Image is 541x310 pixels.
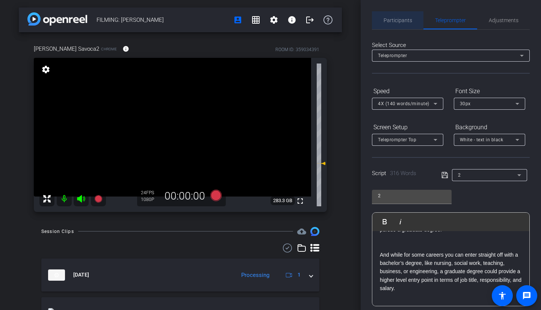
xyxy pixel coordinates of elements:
span: [PERSON_NAME] Savoca2 [34,45,99,53]
button: Italic (Ctrl+I) [393,214,408,229]
span: 283.3 GB [270,196,295,205]
div: Select Source [372,41,530,50]
span: 30px [460,101,471,106]
button: Bold (Ctrl+B) [378,214,392,229]
div: Speed [372,85,443,98]
div: Screen Setup [372,121,443,134]
mat-icon: message [522,291,531,300]
mat-icon: settings [41,65,51,74]
span: Teleprompter [435,18,466,23]
span: 2 [458,172,461,178]
div: Session Clips [41,228,74,235]
mat-icon: cloud_upload [297,227,306,236]
span: Chrome [101,46,117,52]
span: 4X (140 words/minute) [378,101,429,106]
span: Destinations for your clips [297,227,306,236]
img: app-logo [27,12,87,26]
span: Participants [384,18,412,23]
p: And while for some careers you can enter straight off with a bachelor’s degree, like nursing, soc... [380,251,522,293]
mat-icon: accessibility [498,291,507,300]
img: Session clips [310,227,319,236]
span: Teleprompter [378,53,407,58]
div: 00:00:00 [160,190,210,203]
mat-icon: -8 dB [317,159,326,168]
div: Font Size [454,85,525,98]
mat-expansion-panel-header: thumb-nail[DATE]Processing1 [41,259,319,292]
mat-icon: logout [305,15,314,24]
mat-icon: grid_on [251,15,260,24]
span: Teleprompter Top [378,137,416,142]
div: Background [454,121,525,134]
span: FPS [146,190,154,195]
input: Title [378,191,446,200]
mat-icon: settings [269,15,278,24]
mat-icon: account_box [233,15,242,24]
mat-icon: info [122,45,129,52]
div: Processing [237,271,273,280]
span: FILMING: [PERSON_NAME] [97,12,229,27]
span: Adjustments [489,18,518,23]
div: ROOM ID: 359034391 [275,46,319,53]
div: Script [372,169,431,178]
mat-icon: fullscreen [296,197,305,206]
div: 24 [141,190,160,196]
span: White - text in black [460,137,503,142]
span: 316 Words [390,170,416,177]
span: 1 [298,271,301,279]
mat-icon: info [287,15,296,24]
span: [DATE] [73,271,89,279]
img: thumb-nail [48,269,65,281]
div: 1080P [141,197,160,203]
